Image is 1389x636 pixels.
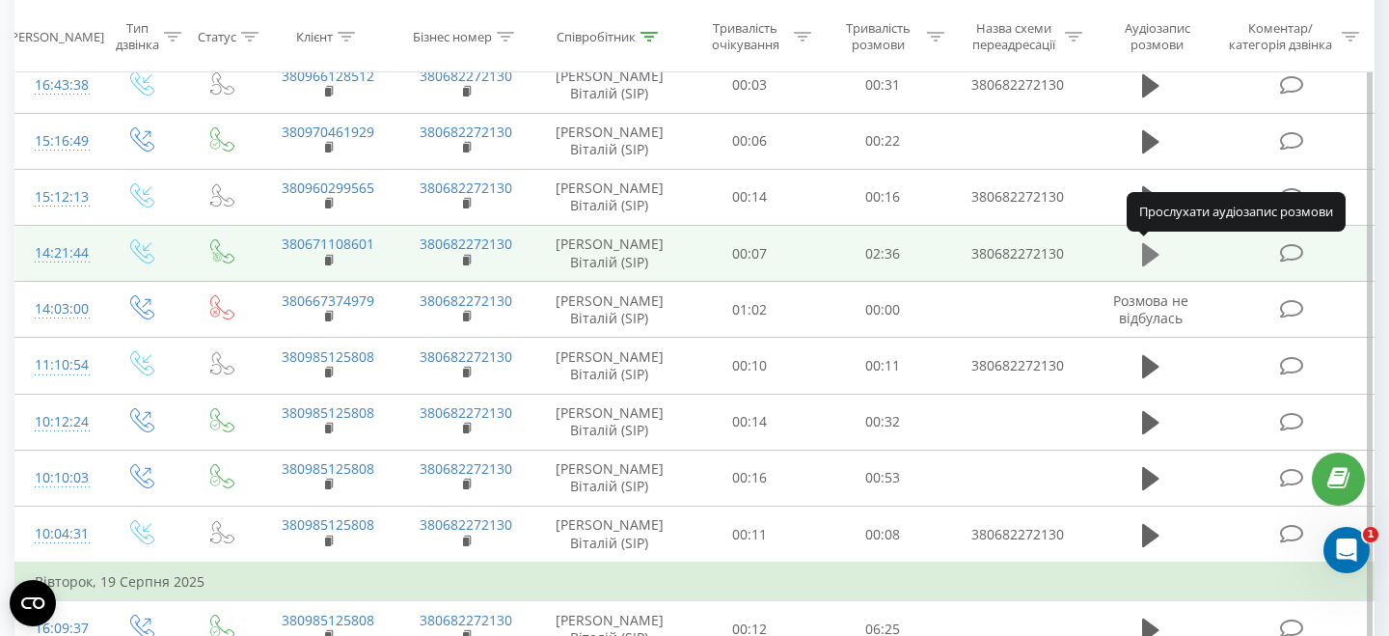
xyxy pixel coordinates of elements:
td: 00:32 [816,394,949,450]
a: 380960299565 [282,179,374,197]
td: 00:11 [684,507,817,564]
a: 380970461929 [282,123,374,141]
div: 10:12:24 [35,403,81,441]
div: Тривалість очікування [701,20,790,53]
td: 00:53 [816,450,949,506]
div: Клієнт [296,28,333,44]
td: 00:03 [684,57,817,113]
a: 380985125808 [282,459,374,478]
a: 380985125808 [282,515,374,534]
td: 00:10 [684,338,817,394]
td: 00:06 [684,113,817,169]
td: [PERSON_NAME] Віталій (SIP) [535,394,684,450]
td: 01:02 [684,282,817,338]
div: Тип дзвінка [116,20,159,53]
a: 380682272130 [420,611,512,629]
td: 00:22 [816,113,949,169]
td: [PERSON_NAME] Віталій (SIP) [535,450,684,506]
div: Бізнес номер [413,28,492,44]
div: Назва схеми переадресації [967,20,1060,53]
a: 380682272130 [420,515,512,534]
td: 00:08 [816,507,949,564]
a: 380985125808 [282,611,374,629]
td: [PERSON_NAME] Віталій (SIP) [535,113,684,169]
td: 380682272130 [949,169,1087,225]
a: 380682272130 [420,459,512,478]
a: 380985125808 [282,347,374,366]
div: 14:03:00 [35,290,81,328]
td: [PERSON_NAME] Віталій (SIP) [535,57,684,113]
a: 380671108601 [282,235,374,253]
td: 380682272130 [949,57,1087,113]
td: 380682272130 [949,338,1087,394]
td: [PERSON_NAME] Віталій (SIP) [535,226,684,282]
span: 1 [1363,527,1378,542]
td: 00:31 [816,57,949,113]
a: 380682272130 [420,179,512,197]
div: Коментар/категорія дзвінка [1224,20,1337,53]
td: 00:14 [684,169,817,225]
a: 380682272130 [420,67,512,85]
td: [PERSON_NAME] Віталій (SIP) [535,507,684,564]
a: 380682272130 [420,123,512,141]
td: Вівторок, 19 Серпня 2025 [15,563,1375,601]
span: Розмова не відбулась [1113,291,1188,327]
div: 10:04:31 [35,515,81,553]
div: Статус [198,28,236,44]
div: [PERSON_NAME] [7,28,104,44]
td: 00:16 [816,169,949,225]
td: 02:36 [816,226,949,282]
td: 00:00 [816,282,949,338]
td: 00:11 [816,338,949,394]
div: 10:10:03 [35,459,81,497]
div: 16:43:38 [35,67,81,104]
a: 380682272130 [420,347,512,366]
div: 14:21:44 [35,235,81,272]
a: 380985125808 [282,403,374,422]
td: [PERSON_NAME] Віталій (SIP) [535,338,684,394]
td: 00:16 [684,450,817,506]
a: 380682272130 [420,291,512,310]
a: 380667374979 [282,291,374,310]
div: 11:10:54 [35,346,81,384]
td: [PERSON_NAME] Віталій (SIP) [535,282,684,338]
a: 380682272130 [420,235,512,253]
div: Аудіозапис розмови [1104,20,1210,53]
div: 15:12:13 [35,179,81,216]
td: 00:07 [684,226,817,282]
td: 380682272130 [949,226,1087,282]
div: 15:16:49 [35,123,81,160]
td: 00:14 [684,394,817,450]
td: [PERSON_NAME] Віталій (SIP) [535,169,684,225]
div: Співробітник [557,28,636,44]
td: 380682272130 [949,507,1087,564]
iframe: Intercom live chat [1323,527,1370,573]
div: Тривалість розмови [833,20,922,53]
a: 380682272130 [420,403,512,422]
a: 380966128512 [282,67,374,85]
button: Open CMP widget [10,580,56,626]
div: Прослухати аудіозапис розмови [1127,192,1346,231]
